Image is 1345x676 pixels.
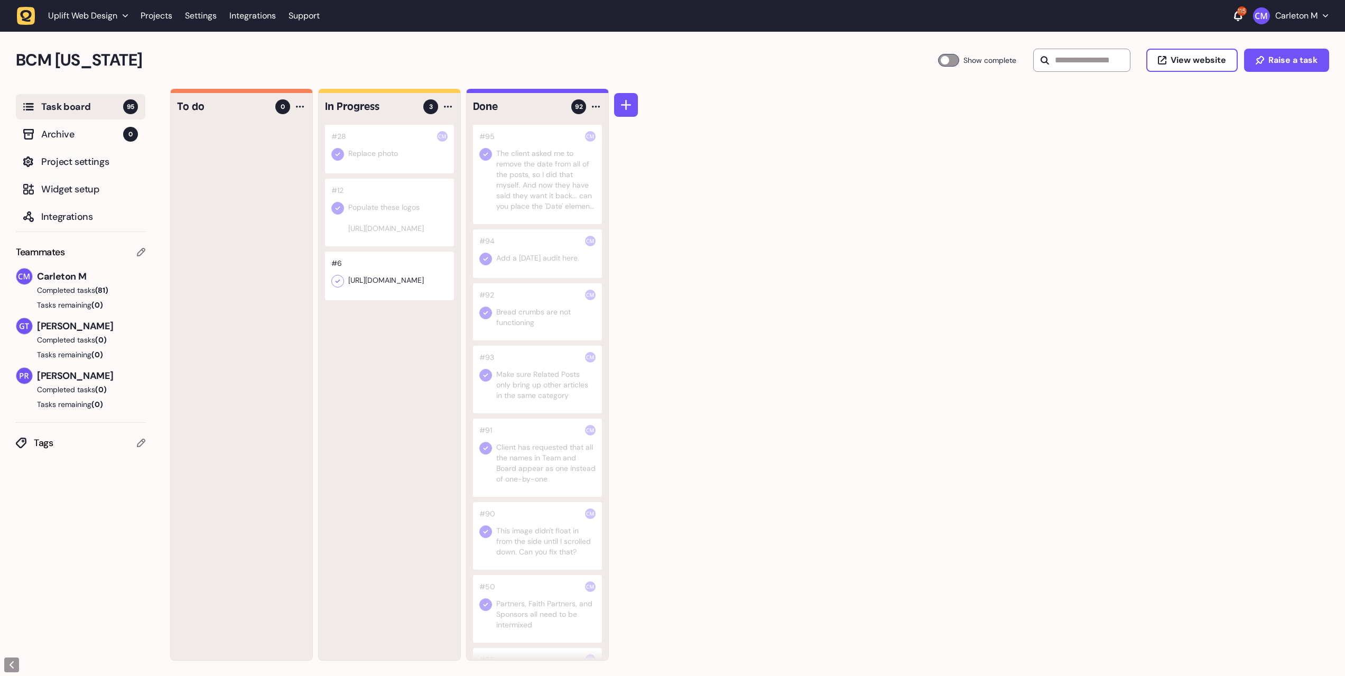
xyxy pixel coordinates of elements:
img: Carleton M [585,290,596,300]
p: Carleton M [1275,11,1318,21]
button: Project settings [16,149,145,174]
button: Tasks remaining(0) [16,399,145,410]
iframe: LiveChat chat widget [1295,626,1340,671]
button: Integrations [16,204,145,229]
img: Carleton M [585,236,596,246]
img: Pranav [16,368,32,384]
span: View website [1171,56,1226,64]
button: Tasks remaining(0) [16,300,145,310]
img: Carleton M [585,131,596,142]
button: Tasks remaining(0) [16,349,145,360]
span: Integrations [41,209,138,224]
img: Carleton M [1253,7,1270,24]
span: Raise a task [1268,56,1318,64]
button: Completed tasks(0) [16,335,137,345]
a: Integrations [229,6,276,25]
h2: BCM Georgia [16,48,938,73]
span: (81) [95,285,108,295]
button: Task board95 [16,94,145,119]
span: Archive [41,127,123,142]
span: [PERSON_NAME] [37,368,145,383]
img: Carleton M [585,352,596,363]
span: 3 [429,102,433,112]
button: Completed tasks(81) [16,285,137,295]
span: 92 [575,102,583,112]
span: [PERSON_NAME] [37,319,145,334]
span: Carleton M [37,269,145,284]
img: Carleton M [585,425,596,436]
button: View website [1146,49,1238,72]
span: Task board [41,99,123,114]
span: Uplift Web Design [48,11,117,21]
img: Carleton M [585,581,596,592]
span: (0) [91,300,103,310]
span: Show complete [963,54,1016,67]
button: Widget setup [16,177,145,202]
h4: In Progress [325,99,416,114]
button: Raise a task [1244,49,1329,72]
span: (0) [91,400,103,409]
a: Projects [141,6,172,25]
span: Widget setup [41,182,138,197]
span: Teammates [16,245,65,260]
img: Carleton M [437,131,448,142]
span: (0) [95,335,107,345]
h4: To do [177,99,268,114]
div: 115 [1237,6,1247,16]
span: 0 [123,127,138,142]
button: Completed tasks(0) [16,384,137,395]
span: 95 [123,99,138,114]
a: Support [289,11,320,21]
button: Archive0 [16,122,145,147]
span: Tags [34,436,137,450]
img: Carleton M [16,268,32,284]
span: (0) [95,385,107,394]
img: Carleton M [585,654,596,665]
button: Carleton M [1253,7,1328,24]
h4: Done [473,99,564,114]
img: Carleton M [585,508,596,519]
span: 0 [281,102,285,112]
span: (0) [91,350,103,359]
img: Graham Thompson [16,318,32,334]
button: Uplift Web Design [17,6,134,25]
a: Settings [185,6,217,25]
span: Project settings [41,154,138,169]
